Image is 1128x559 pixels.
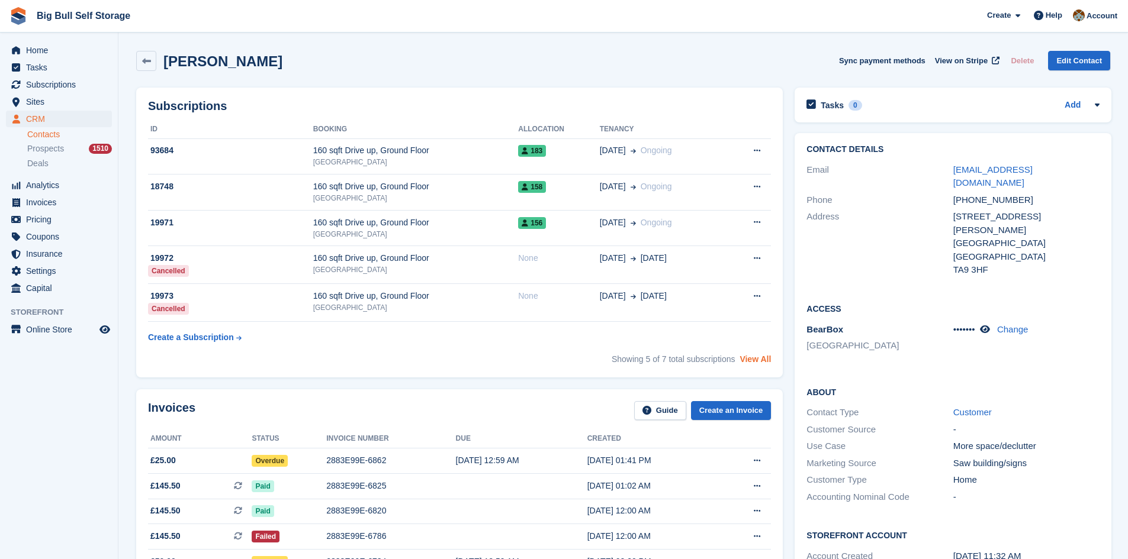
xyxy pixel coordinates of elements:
[148,99,771,113] h2: Subscriptions
[6,321,112,338] a: menu
[641,252,667,264] span: [DATE]
[148,265,189,277] div: Cancelled
[456,429,587,448] th: Due
[148,429,252,448] th: Amount
[26,194,97,211] span: Invoices
[953,193,1100,207] div: [PHONE_NUMBER]
[518,252,599,264] div: None
[148,252,313,264] div: 19972
[26,321,97,338] span: Online Store
[953,210,1100,237] div: [STREET_ADDRESS][PERSON_NAME]
[806,423,953,437] div: Customer Source
[806,145,1100,154] h2: Contact Details
[26,42,97,59] span: Home
[148,303,189,315] div: Cancelled
[313,217,519,229] div: 160 sqft Drive up, Ground Floor
[806,193,953,207] div: Phone
[26,76,97,93] span: Subscriptions
[518,217,546,229] span: 156
[6,194,112,211] a: menu
[150,480,181,492] span: £145.50
[641,182,672,191] span: Ongoing
[600,252,626,264] span: [DATE]
[26,263,97,279] span: Settings
[1065,99,1081,112] a: Add
[806,386,1100,398] h2: About
[806,406,953,419] div: Contact Type
[313,264,519,275] div: [GEOGRAPHIC_DATA]
[930,51,1002,70] a: View on Stripe
[587,530,720,542] div: [DATE] 12:00 AM
[953,237,1100,250] div: [GEOGRAPHIC_DATA]
[326,429,455,448] th: Invoice number
[806,324,843,334] span: BearBox
[6,245,112,262] a: menu
[1087,10,1117,22] span: Account
[6,111,112,127] a: menu
[953,263,1100,277] div: TA9 3HF
[313,144,519,157] div: 160 sqft Drive up, Ground Floor
[953,440,1100,453] div: More space/declutter
[27,129,112,140] a: Contacts
[600,217,626,229] span: [DATE]
[641,290,667,302] span: [DATE]
[740,354,771,364] a: View All
[6,177,112,193] a: menu
[518,145,546,157] span: 183
[953,164,1033,188] a: [EMAIL_ADDRESS][DOMAIN_NAME]
[634,401,686,421] a: Guide
[326,530,455,542] div: 2883E99E-6786
[252,505,274,517] span: Paid
[163,53,282,69] h2: [PERSON_NAME]
[806,490,953,504] div: Accounting Nominal Code
[26,228,97,245] span: Coupons
[600,290,626,302] span: [DATE]
[27,143,112,155] a: Prospects 1510
[150,530,181,542] span: £145.50
[6,228,112,245] a: menu
[821,100,844,111] h2: Tasks
[148,180,313,193] div: 18748
[27,143,64,154] span: Prospects
[518,181,546,193] span: 158
[1048,51,1110,70] a: Edit Contact
[252,455,288,467] span: Overdue
[326,454,455,467] div: 2883E99E-6862
[587,480,720,492] div: [DATE] 01:02 AM
[641,218,672,227] span: Ongoing
[691,401,772,421] a: Create an Invoice
[6,42,112,59] a: menu
[587,505,720,517] div: [DATE] 12:00 AM
[252,531,279,542] span: Failed
[987,9,1011,21] span: Create
[313,157,519,167] div: [GEOGRAPHIC_DATA]
[953,473,1100,487] div: Home
[600,144,626,157] span: [DATE]
[6,59,112,76] a: menu
[313,290,519,302] div: 160 sqft Drive up, Ground Floor
[313,193,519,203] div: [GEOGRAPHIC_DATA]
[6,93,112,110] a: menu
[326,505,455,517] div: 2883E99E-6820
[1006,51,1039,70] button: Delete
[6,263,112,279] a: menu
[456,454,587,467] div: [DATE] 12:59 AM
[150,454,176,467] span: £25.00
[518,120,599,139] th: Allocation
[600,120,728,139] th: Tenancy
[518,290,599,302] div: None
[252,480,274,492] span: Paid
[953,407,992,417] a: Customer
[27,158,49,169] span: Deals
[587,454,720,467] div: [DATE] 01:41 PM
[32,6,135,25] a: Big Bull Self Storage
[806,339,953,353] li: [GEOGRAPHIC_DATA]
[806,529,1100,541] h2: Storefront Account
[148,331,234,344] div: Create a Subscription
[6,76,112,93] a: menu
[953,250,1100,264] div: [GEOGRAPHIC_DATA]
[806,163,953,190] div: Email
[953,490,1100,504] div: -
[26,177,97,193] span: Analytics
[1046,9,1062,21] span: Help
